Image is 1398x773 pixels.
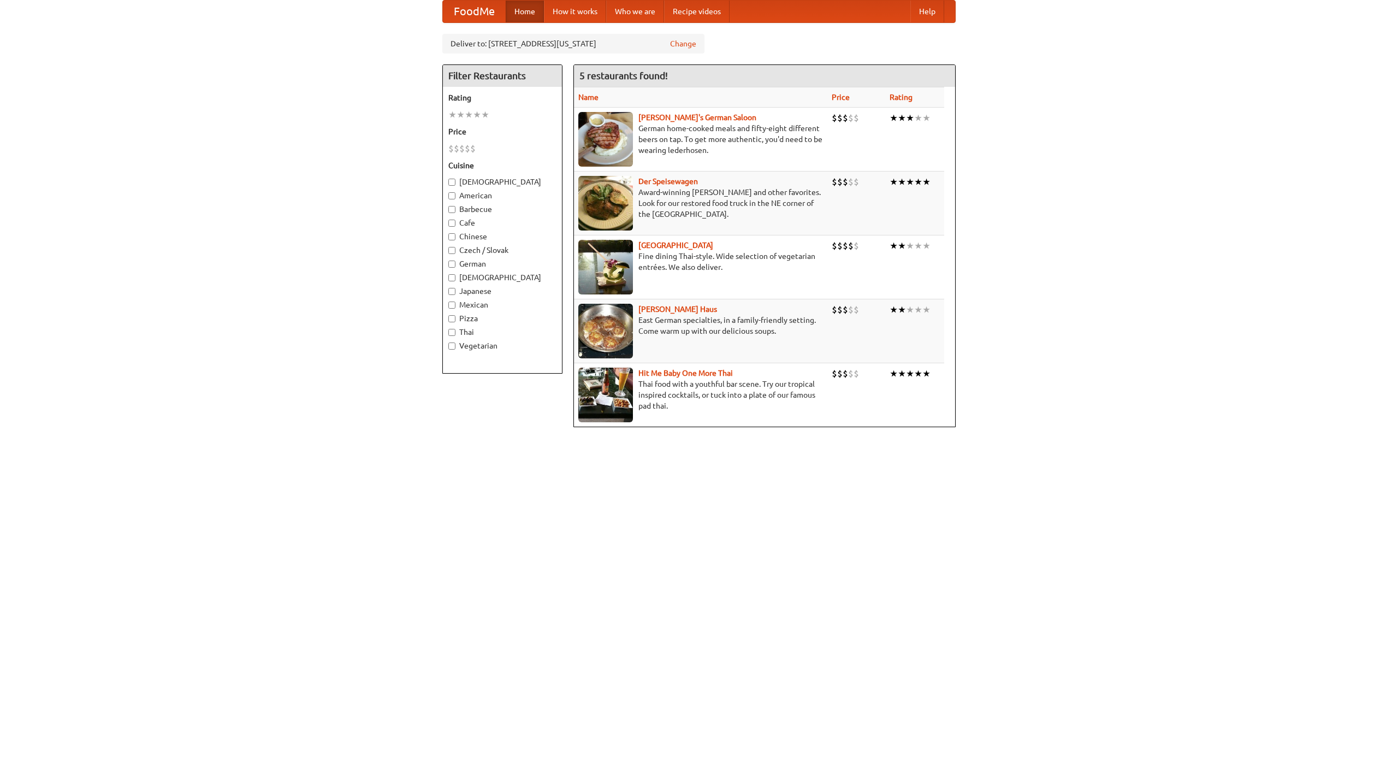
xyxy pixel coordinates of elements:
input: Thai [448,329,455,336]
li: $ [837,368,843,380]
b: Hit Me Baby One More Thai [638,369,733,377]
li: $ [843,112,848,124]
input: Chinese [448,233,455,240]
img: speisewagen.jpg [578,176,633,231]
li: ★ [906,304,914,316]
div: Deliver to: [STREET_ADDRESS][US_STATE] [442,34,704,54]
li: ★ [914,304,922,316]
li: ★ [457,109,465,121]
li: $ [843,304,848,316]
ng-pluralize: 5 restaurants found! [579,70,668,81]
h5: Cuisine [448,160,556,171]
p: Fine dining Thai-style. Wide selection of vegetarian entrées. We also deliver. [578,251,823,273]
li: ★ [906,112,914,124]
li: ★ [914,112,922,124]
p: East German specialties, in a family-friendly setting. Come warm up with our delicious soups. [578,315,823,337]
input: Cafe [448,220,455,227]
label: German [448,258,556,269]
img: esthers.jpg [578,112,633,167]
li: $ [832,176,837,188]
input: American [448,192,455,199]
li: $ [837,240,843,252]
p: German home-cooked meals and fifty-eight different beers on tap. To get more authentic, you'd nee... [578,123,823,156]
li: $ [843,240,848,252]
label: American [448,190,556,201]
li: $ [832,240,837,252]
h5: Rating [448,92,556,103]
label: Thai [448,327,556,338]
a: Help [910,1,944,22]
li: ★ [922,112,931,124]
li: $ [843,368,848,380]
li: ★ [890,176,898,188]
li: ★ [890,304,898,316]
a: [PERSON_NAME]'s German Saloon [638,113,756,122]
a: [PERSON_NAME] Haus [638,305,717,314]
li: ★ [906,240,914,252]
li: ★ [890,240,898,252]
label: Barbecue [448,204,556,215]
a: Home [506,1,544,22]
li: $ [832,112,837,124]
li: $ [843,176,848,188]
li: $ [848,176,854,188]
a: How it works [544,1,606,22]
label: Mexican [448,299,556,310]
li: ★ [898,112,906,124]
input: [DEMOGRAPHIC_DATA] [448,179,455,186]
p: Thai food with a youthful bar scene. Try our tropical inspired cocktails, or tuck into a plate of... [578,379,823,411]
li: $ [848,112,854,124]
li: $ [854,112,859,124]
input: Czech / Slovak [448,247,455,254]
li: $ [832,304,837,316]
li: ★ [898,176,906,188]
label: Czech / Slovak [448,245,556,256]
li: ★ [906,368,914,380]
p: Award-winning [PERSON_NAME] and other favorites. Look for our restored food truck in the NE corne... [578,187,823,220]
li: $ [837,176,843,188]
input: Japanese [448,288,455,295]
li: ★ [898,240,906,252]
a: Recipe videos [664,1,730,22]
img: kohlhaus.jpg [578,304,633,358]
input: Pizza [448,315,455,322]
li: $ [854,240,859,252]
h5: Price [448,126,556,137]
li: $ [465,143,470,155]
h4: Filter Restaurants [443,65,562,87]
li: $ [837,112,843,124]
input: [DEMOGRAPHIC_DATA] [448,274,455,281]
li: ★ [922,176,931,188]
li: ★ [898,368,906,380]
li: $ [448,143,454,155]
a: Der Speisewagen [638,177,698,186]
li: $ [854,304,859,316]
label: Cafe [448,217,556,228]
li: ★ [473,109,481,121]
li: ★ [922,304,931,316]
li: ★ [906,176,914,188]
li: ★ [890,368,898,380]
input: Vegetarian [448,343,455,350]
input: German [448,261,455,268]
li: ★ [448,109,457,121]
li: $ [848,368,854,380]
a: Who we are [606,1,664,22]
li: $ [848,304,854,316]
li: $ [470,143,476,155]
li: ★ [922,368,931,380]
a: [GEOGRAPHIC_DATA] [638,241,713,250]
li: ★ [465,109,473,121]
li: $ [848,240,854,252]
a: Change [670,38,696,49]
input: Barbecue [448,206,455,213]
a: Rating [890,93,913,102]
li: ★ [914,240,922,252]
li: $ [454,143,459,155]
label: Japanese [448,286,556,297]
li: $ [854,176,859,188]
